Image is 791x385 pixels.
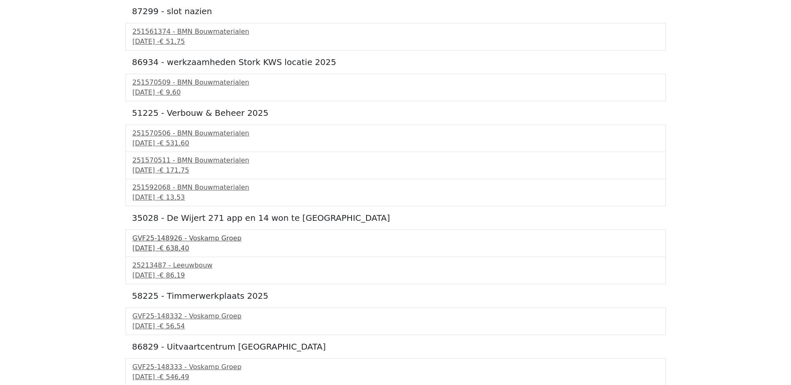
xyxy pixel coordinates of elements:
div: [DATE] - [133,165,659,175]
div: [DATE] - [133,37,659,47]
span: € 171,75 [159,166,189,174]
a: GVF25-148332 - Voskamp Groep[DATE] -€ 56,54 [133,311,659,331]
div: 251570509 - BMN Bouwmaterialen [133,77,659,87]
span: € 86,19 [159,271,185,279]
div: [DATE] - [133,87,659,97]
h5: 86934 - werkzaamheden Stork KWS locatie 2025 [132,57,659,67]
div: 251561374 - BMN Bouwmaterialen [133,27,659,37]
div: 25213487 - Leeuwbouw [133,260,659,270]
div: [DATE] - [133,372,659,382]
a: 251592068 - BMN Bouwmaterialen[DATE] -€ 13,53 [133,182,659,202]
a: 251570511 - BMN Bouwmaterialen[DATE] -€ 171,75 [133,155,659,175]
span: € 9,60 [159,88,181,96]
span: € 13,53 [159,193,185,201]
span: € 638,40 [159,244,189,252]
div: GVF25-148926 - Voskamp Groep [133,233,659,243]
div: 251570506 - BMN Bouwmaterialen [133,128,659,138]
a: GVF25-148926 - Voskamp Groep[DATE] -€ 638,40 [133,233,659,253]
div: [DATE] - [133,138,659,148]
h5: 51225 - Verbouw & Beheer 2025 [132,108,659,118]
span: € 51,75 [159,37,185,45]
a: 251570509 - BMN Bouwmaterialen[DATE] -€ 9,60 [133,77,659,97]
a: 25213487 - Leeuwbouw[DATE] -€ 86,19 [133,260,659,280]
div: [DATE] - [133,243,659,253]
div: 251570511 - BMN Bouwmaterialen [133,155,659,165]
a: GVF25-148333 - Voskamp Groep[DATE] -€ 546,49 [133,362,659,382]
a: 251561374 - BMN Bouwmaterialen[DATE] -€ 51,75 [133,27,659,47]
div: GVF25-148333 - Voskamp Groep [133,362,659,372]
span: € 56,54 [159,322,185,330]
div: [DATE] - [133,270,659,280]
div: [DATE] - [133,192,659,202]
h5: 87299 - slot nazien [132,6,659,16]
div: [DATE] - [133,321,659,331]
span: € 531,60 [159,139,189,147]
h5: 86829 - Uitvaartcentrum [GEOGRAPHIC_DATA] [132,342,659,352]
h5: 35028 - De Wijert 271 app en 14 won te [GEOGRAPHIC_DATA] [132,213,659,223]
span: € 546,49 [159,373,189,381]
div: GVF25-148332 - Voskamp Groep [133,311,659,321]
div: 251592068 - BMN Bouwmaterialen [133,182,659,192]
a: 251570506 - BMN Bouwmaterialen[DATE] -€ 531,60 [133,128,659,148]
h5: 58225 - Timmerwerkplaats 2025 [132,291,659,301]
